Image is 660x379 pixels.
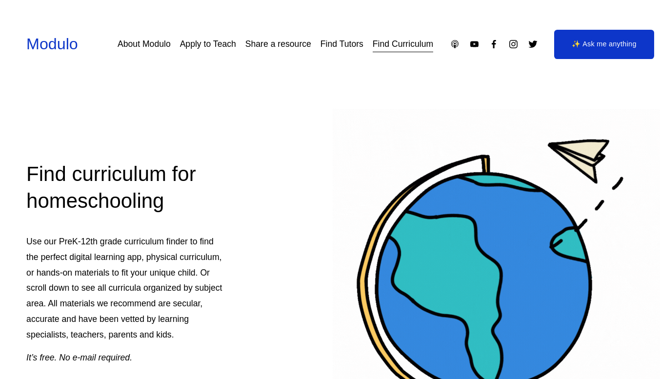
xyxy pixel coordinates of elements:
[469,39,480,49] a: YouTube
[489,39,499,49] a: Facebook
[26,234,225,342] p: Use our PreK-12th grade curriculum finder to find the perfect digital learning app, physical curr...
[26,35,78,53] a: Modulo
[450,39,460,49] a: Apple Podcasts
[245,36,311,53] a: Share a resource
[528,39,538,49] a: Twitter
[554,30,654,59] a: ✨ Ask me anything
[26,160,225,214] h2: Find curriculum for homeschooling
[180,36,236,53] a: Apply to Teach
[26,353,132,362] em: It’s free. No e-mail required.
[320,36,363,53] a: Find Tutors
[373,36,433,53] a: Find Curriculum
[118,36,171,53] a: About Modulo
[508,39,519,49] a: Instagram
